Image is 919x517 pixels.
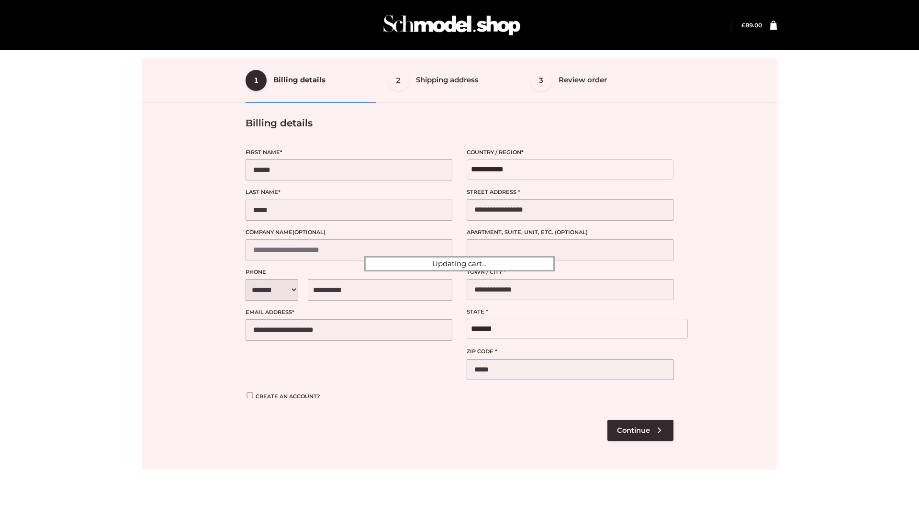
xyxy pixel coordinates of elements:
a: £89.00 [741,22,762,29]
bdi: 89.00 [741,22,762,29]
div: Updating cart... [364,256,555,271]
span: £ [741,22,745,29]
img: Schmodel Admin 964 [380,6,524,44]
